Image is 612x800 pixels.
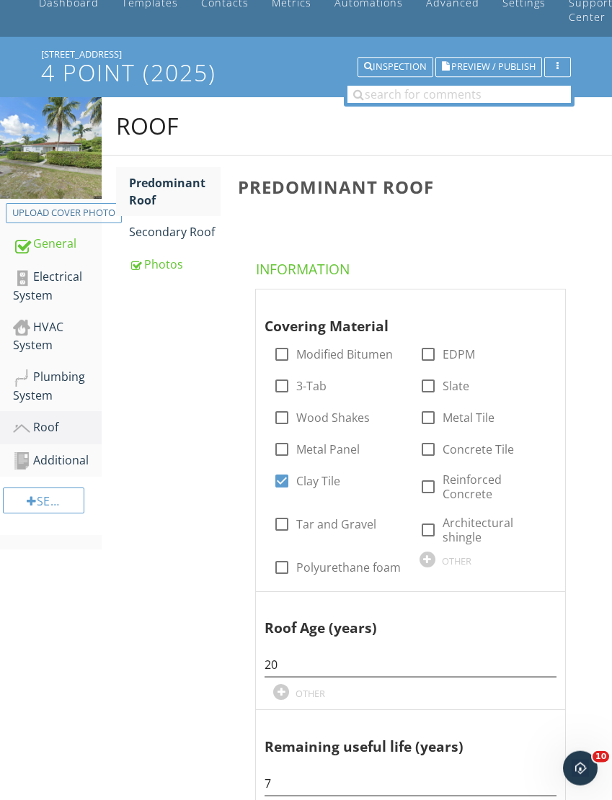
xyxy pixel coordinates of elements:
div: General [13,235,102,253]
div: OTHER [442,555,471,567]
label: Architectural shingle [443,516,548,544]
div: [STREET_ADDRESS] [41,48,571,60]
label: EDPM [443,347,475,361]
label: Polyurethane foam [296,560,401,575]
label: 3-Tab [296,379,327,393]
a: Inspection [358,59,433,72]
div: Secondary Roof [129,223,221,241]
span: 10 [593,751,609,763]
div: OTHER [296,688,325,699]
span: Preview / Publish [451,63,536,72]
div: Roof [13,418,102,437]
label: Modified Bitumen [296,347,393,361]
div: Remaining useful life (years) [265,716,541,758]
label: Metal Panel [296,442,360,457]
a: Preview / Publish [435,59,542,72]
button: Preview / Publish [435,57,542,77]
div: Additional [13,451,102,470]
div: Upload cover photo [12,206,115,220]
label: Slate [443,379,469,393]
input: # [265,653,556,677]
button: Upload cover photo [6,203,122,223]
h4: Information [256,254,571,279]
div: Section [3,487,84,513]
label: Concrete Tile [443,442,514,457]
div: Predominant Roof [129,174,221,209]
h3: Predominant Roof [238,177,589,197]
label: Wood Shakes [296,410,370,425]
div: Plumbing System [13,368,102,404]
div: Roof Age (years) [265,598,541,639]
input: search for comments [347,86,571,103]
iframe: Intercom live chat [563,751,598,786]
div: Photos [129,256,221,273]
div: Inspection [364,62,427,72]
label: Metal Tile [443,410,495,425]
label: Clay Tile [296,474,340,488]
div: Electrical System [13,268,102,304]
button: Inspection [358,57,433,77]
input: # [265,772,556,796]
div: Covering Material [265,295,541,337]
label: Reinforced Concrete [443,472,548,501]
div: HVAC System [13,318,102,354]
label: Tar and Gravel [296,517,376,531]
div: Roof [116,112,179,140]
h1: 4 POINT (2025) [41,60,571,85]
